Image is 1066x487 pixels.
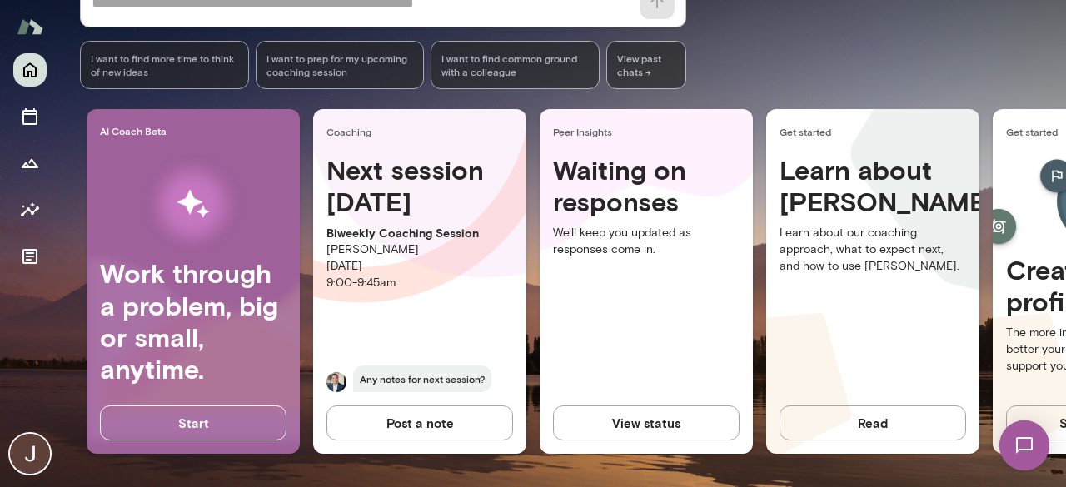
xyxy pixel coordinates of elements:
span: I want to prep for my upcoming coaching session [266,52,414,78]
button: Sessions [13,100,47,133]
p: Biweekly Coaching Session [326,225,513,241]
div: I want to find more time to think of new ideas [80,41,249,89]
span: Any notes for next session? [353,365,491,392]
div: I want to prep for my upcoming coaching session [256,41,425,89]
h4: Next session [DATE] [326,154,513,218]
span: Get started [780,125,973,138]
button: Insights [13,193,47,226]
p: Learn about our coaching approach, what to expect next, and how to use [PERSON_NAME]. [780,225,966,275]
span: AI Coach Beta [100,124,293,137]
img: AI Workflows [119,152,267,257]
button: Home [13,53,47,87]
button: Start [100,405,286,440]
button: Post a note [326,405,513,440]
h4: Work through a problem, big or small, anytime. [100,257,286,385]
h4: Learn about [PERSON_NAME] [780,154,966,218]
img: Mark [326,372,346,392]
p: [PERSON_NAME] [326,241,513,258]
p: [DATE] [326,258,513,275]
p: 9:00 - 9:45am [326,275,513,291]
span: I want to find common ground with a colleague [441,52,589,78]
div: I want to find common ground with a colleague [431,41,600,89]
button: Documents [13,240,47,273]
img: Mento [17,11,43,42]
h4: Waiting on responses [553,154,740,218]
span: Coaching [326,125,520,138]
button: Growth Plan [13,147,47,180]
span: Peer Insights [553,125,746,138]
img: Jarrod Ross [10,434,50,474]
button: View status [553,405,740,440]
span: I want to find more time to think of new ideas [91,52,238,78]
p: We'll keep you updated as responses come in. [553,225,740,258]
button: Read [780,405,966,440]
span: View past chats -> [606,41,686,89]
